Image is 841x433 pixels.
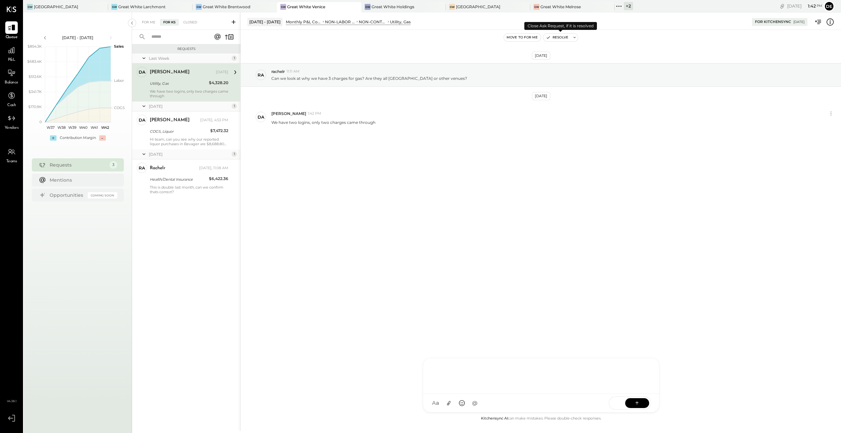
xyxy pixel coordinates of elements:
div: Utility, Gas [150,80,207,87]
div: [DATE], 4:53 PM [200,118,228,123]
div: Contribution Margin [60,135,96,141]
text: $341.7K [29,89,42,94]
div: Great White Venice [287,4,325,10]
a: Queue [0,21,23,40]
div: [DATE] [216,70,228,75]
div: $4,328.20 [209,80,228,86]
span: 11:11 AM [286,69,300,74]
span: Teams [6,159,17,165]
div: Close Ask Request, if it is resolved [524,22,597,30]
div: This is double last month, can we confirm thats correct? [150,185,228,194]
text: W42 [101,125,109,130]
div: We have two logins, only two charges came through [150,89,228,98]
div: rachelr [150,165,165,171]
div: Mentions [50,177,114,183]
div: [DATE], 11:08 AM [199,166,228,171]
span: [PERSON_NAME] [271,111,306,116]
div: [PERSON_NAME] [150,117,190,124]
div: 1 [232,103,237,109]
div: ra [139,165,145,171]
div: DA [258,114,264,120]
span: 1:42 PM [308,111,321,116]
div: COGS, Liquor [150,128,208,135]
div: $7,472.32 [210,127,228,134]
div: NON-CONTROLLABLE EXPENSES [359,19,387,25]
div: Requests [50,162,106,168]
div: [GEOGRAPHIC_DATA] [34,4,78,10]
p: We have two logins, only two charges came through [271,120,375,125]
text: Sales [114,44,124,49]
a: P&L [0,44,23,63]
span: rachelr [271,69,285,74]
div: [DATE] [532,52,550,60]
text: Labor [114,78,124,83]
button: Aa [430,397,442,409]
div: Great White Larchmont [118,4,166,10]
div: [DATE] - [DATE] [50,35,106,40]
div: [DATE] [149,151,230,157]
div: Hi team, can you see why our reported liquor purchases in Bevager are $8,688.80 but here they're ... [150,137,228,146]
a: Teams [0,146,23,165]
div: [DATE] [532,92,550,100]
div: + 2 [624,2,633,10]
div: GW [111,4,117,10]
text: COGS [114,105,125,110]
div: Opportunities [50,192,84,198]
div: $6,422.36 [209,175,228,182]
div: For KS [160,19,179,26]
div: copy link [779,3,785,10]
div: GW [365,4,371,10]
div: 3 [109,161,117,169]
div: Coming Soon [88,192,117,198]
div: Closed [180,19,200,26]
text: $854.3K [28,44,42,49]
text: W37 [46,125,54,130]
div: [DATE] [793,20,805,24]
span: Cash [7,103,16,108]
text: $170.9K [28,104,42,109]
div: Great White Brentwood [203,4,250,10]
button: Resolve [543,34,571,41]
text: W41 [91,125,98,130]
text: W40 [79,125,87,130]
span: Vendors [5,125,19,131]
div: GW [534,4,539,10]
span: SEND [609,395,625,412]
text: $512.6K [29,74,42,79]
div: [PERSON_NAME] [150,69,190,76]
div: For Me [139,19,159,26]
div: 1 [232,151,237,157]
div: [DATE] - [DATE] [247,18,283,26]
div: GW [196,4,202,10]
div: 1 [232,56,237,61]
div: Great White Melrose [540,4,581,10]
a: Vendors [0,112,23,131]
div: NON-LABOR OPERATING EXPENSES [325,19,355,25]
p: Can we look at why we have 3 charges for gas? Are they all [GEOGRAPHIC_DATA] or other venues? [271,76,467,81]
span: Queue [6,34,18,40]
div: ra [258,72,264,78]
button: De [824,1,834,11]
div: - [99,135,106,141]
button: @ [469,397,481,409]
text: W39 [68,125,76,130]
div: GW [280,4,286,10]
div: For KitchenSync [755,19,791,25]
div: Monthly P&L Comparison [286,19,322,25]
div: Requests [135,47,237,51]
div: GW [449,4,455,10]
div: Utility, Gas [390,19,411,25]
text: $683.4K [27,59,42,64]
div: [DATE] [787,3,822,9]
div: Great White Holdings [372,4,414,10]
span: P&L [8,57,15,63]
a: Cash [0,89,23,108]
div: + [50,135,57,141]
span: a [436,400,439,406]
button: Move to for me [504,34,541,41]
div: [DATE] [149,103,230,109]
div: DA [139,69,146,75]
span: Balance [5,80,18,86]
a: Balance [0,67,23,86]
div: [GEOGRAPHIC_DATA] [456,4,500,10]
